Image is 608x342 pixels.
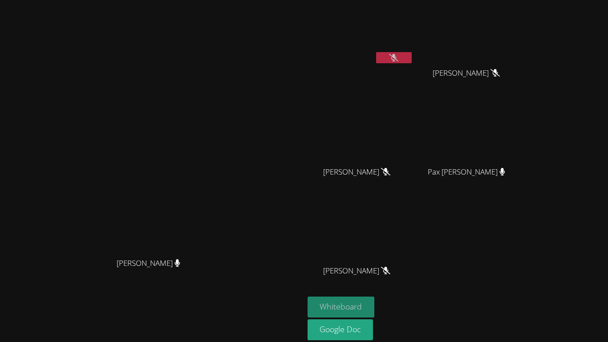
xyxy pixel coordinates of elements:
[323,166,390,179] span: [PERSON_NAME]
[428,166,505,179] span: Pax [PERSON_NAME]
[117,257,180,270] span: [PERSON_NAME]
[323,265,390,277] span: [PERSON_NAME]
[308,297,375,318] button: Whiteboard
[433,67,500,80] span: [PERSON_NAME]
[308,319,373,340] a: Google Doc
